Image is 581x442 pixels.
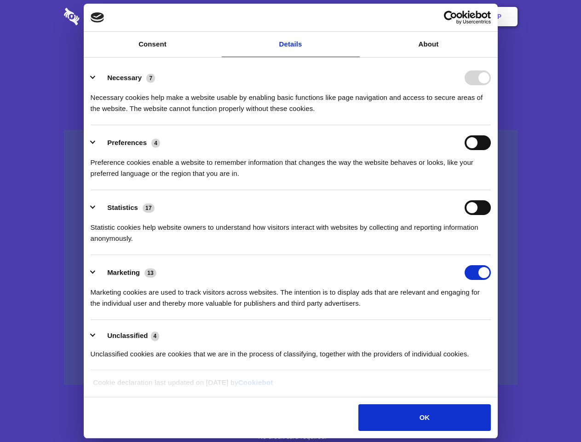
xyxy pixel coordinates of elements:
a: Login [417,2,457,31]
button: Unclassified (4) [91,330,165,342]
img: logo [91,12,104,23]
label: Necessary [107,74,142,81]
span: 7 [146,74,155,83]
button: Necessary (7) [91,70,161,85]
button: OK [358,404,490,431]
button: Marketing (13) [91,265,162,280]
h1: Eliminate Slack Data Loss. [64,41,518,75]
div: Cookie declaration last updated on [DATE] by [86,377,495,395]
button: Statistics (17) [91,200,161,215]
span: 17 [143,204,155,213]
button: Preferences (4) [91,135,166,150]
label: Marketing [107,268,140,276]
a: Consent [84,32,222,57]
label: Preferences [107,139,147,146]
div: Statistic cookies help website owners to understand how visitors interact with websites by collec... [91,215,491,244]
iframe: Drift Widget Chat Controller [535,396,570,431]
img: logo-wordmark-white-trans-d4663122ce5f474addd5e946df7df03e33cb6a1c49d2221995e7729f52c070b2.svg [64,8,143,25]
a: Contact [373,2,415,31]
span: 4 [151,139,160,148]
a: About [360,32,498,57]
span: 4 [151,331,160,341]
div: Unclassified cookies are cookies that we are in the process of classifying, together with the pro... [91,342,491,360]
h4: Auto-redaction of sensitive data, encrypted data sharing and self-destructing private chats. Shar... [64,84,518,114]
span: 13 [144,268,156,278]
a: Wistia video thumbnail [64,130,518,385]
a: Pricing [270,2,310,31]
a: Usercentrics Cookiebot - opens in a new window [410,11,491,24]
a: Details [222,32,360,57]
label: Statistics [107,204,138,211]
div: Marketing cookies are used to track visitors across websites. The intention is to display ads tha... [91,280,491,309]
div: Necessary cookies help make a website usable by enabling basic functions like page navigation and... [91,85,491,114]
a: Cookiebot [238,378,273,386]
div: Preference cookies enable a website to remember information that changes the way the website beha... [91,150,491,179]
